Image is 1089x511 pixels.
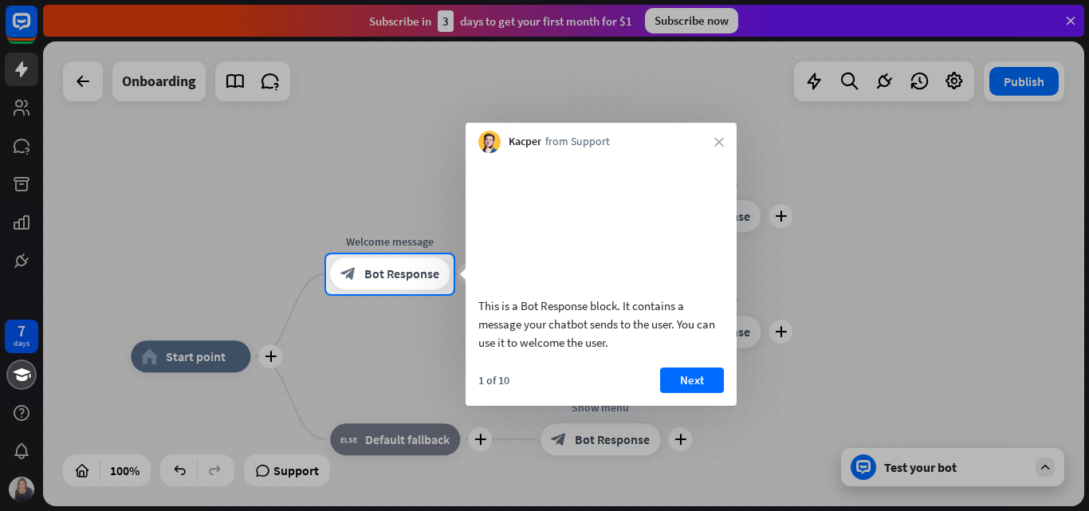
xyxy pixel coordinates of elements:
[340,266,356,282] i: block_bot_response
[478,297,724,352] div: This is a Bot Response block. It contains a message your chatbot sends to the user. You can use i...
[509,134,541,150] span: Kacper
[13,6,61,54] button: Open LiveChat chat widget
[545,134,610,150] span: from Support
[478,373,509,387] div: 1 of 10
[714,137,724,147] i: close
[660,368,724,393] button: Next
[364,266,439,282] span: Bot Response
